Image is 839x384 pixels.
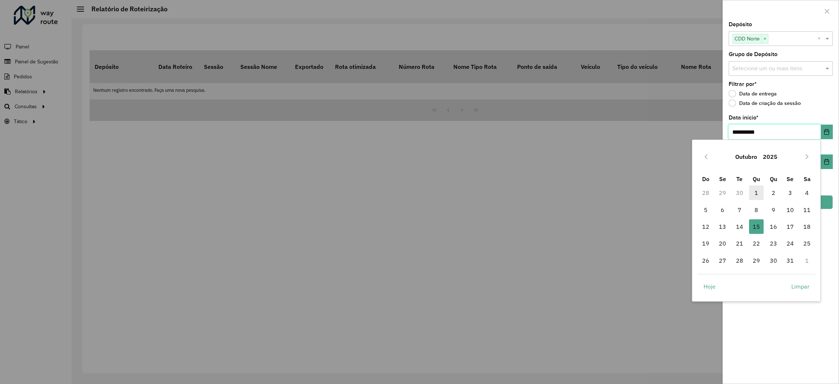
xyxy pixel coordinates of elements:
[749,253,764,268] span: 29
[714,252,731,269] td: 27
[783,203,797,217] span: 10
[698,219,713,234] span: 12
[748,201,765,218] td: 8
[749,203,764,217] span: 8
[783,185,797,200] span: 3
[799,218,815,235] td: 18
[692,140,821,301] div: Choose Date
[732,219,747,234] span: 14
[697,184,714,201] td: 28
[804,175,811,183] span: Sa
[731,252,748,269] td: 28
[800,236,814,251] span: 25
[770,175,777,183] span: Qu
[799,235,815,252] td: 25
[719,175,726,183] span: Se
[800,185,814,200] span: 4
[715,236,730,251] span: 20
[782,201,799,218] td: 10
[729,90,777,97] label: Data de entrega
[749,185,764,200] span: 1
[785,279,816,294] button: Limpar
[821,154,833,169] button: Choose Date
[715,203,730,217] span: 6
[783,236,797,251] span: 24
[714,201,731,218] td: 6
[714,235,731,252] td: 20
[729,50,777,59] label: Grupo de Depósito
[766,203,781,217] span: 9
[736,175,743,183] span: Te
[782,218,799,235] td: 17
[766,253,781,268] span: 30
[765,201,781,218] td: 9
[799,252,815,269] td: 1
[700,151,712,162] button: Previous Month
[765,252,781,269] td: 30
[732,236,747,251] span: 21
[799,201,815,218] td: 11
[782,184,799,201] td: 3
[731,201,748,218] td: 7
[729,20,752,29] label: Depósito
[714,184,731,201] td: 29
[782,252,799,269] td: 31
[697,218,714,235] td: 12
[732,203,747,217] span: 7
[731,235,748,252] td: 21
[748,235,765,252] td: 22
[783,253,797,268] span: 31
[783,219,797,234] span: 17
[766,236,781,251] span: 23
[731,218,748,235] td: 14
[729,99,801,107] label: Data de criação da sessão
[697,279,722,294] button: Hoje
[765,235,781,252] td: 23
[791,282,810,291] span: Limpar
[714,218,731,235] td: 13
[821,125,833,139] button: Choose Date
[729,80,757,89] label: Filtrar por
[818,34,824,43] span: Clear all
[749,219,764,234] span: 15
[800,219,814,234] span: 18
[697,235,714,252] td: 19
[729,113,759,122] label: Data início
[702,175,709,183] span: Do
[782,235,799,252] td: 24
[731,184,748,201] td: 30
[748,252,765,269] td: 29
[698,253,713,268] span: 26
[766,219,781,234] span: 16
[765,218,781,235] td: 16
[732,148,760,165] button: Choose Month
[766,185,781,200] span: 2
[704,282,716,291] span: Hoje
[753,175,760,183] span: Qu
[765,184,781,201] td: 2
[799,184,815,201] td: 4
[698,203,713,217] span: 5
[760,148,780,165] button: Choose Year
[715,219,730,234] span: 13
[698,236,713,251] span: 19
[800,203,814,217] span: 11
[733,34,761,43] span: CDD Norte
[787,175,793,183] span: Se
[749,236,764,251] span: 22
[748,218,765,235] td: 15
[697,252,714,269] td: 26
[697,201,714,218] td: 5
[715,253,730,268] span: 27
[732,253,747,268] span: 28
[761,35,768,43] span: ×
[801,151,813,162] button: Next Month
[748,184,765,201] td: 1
